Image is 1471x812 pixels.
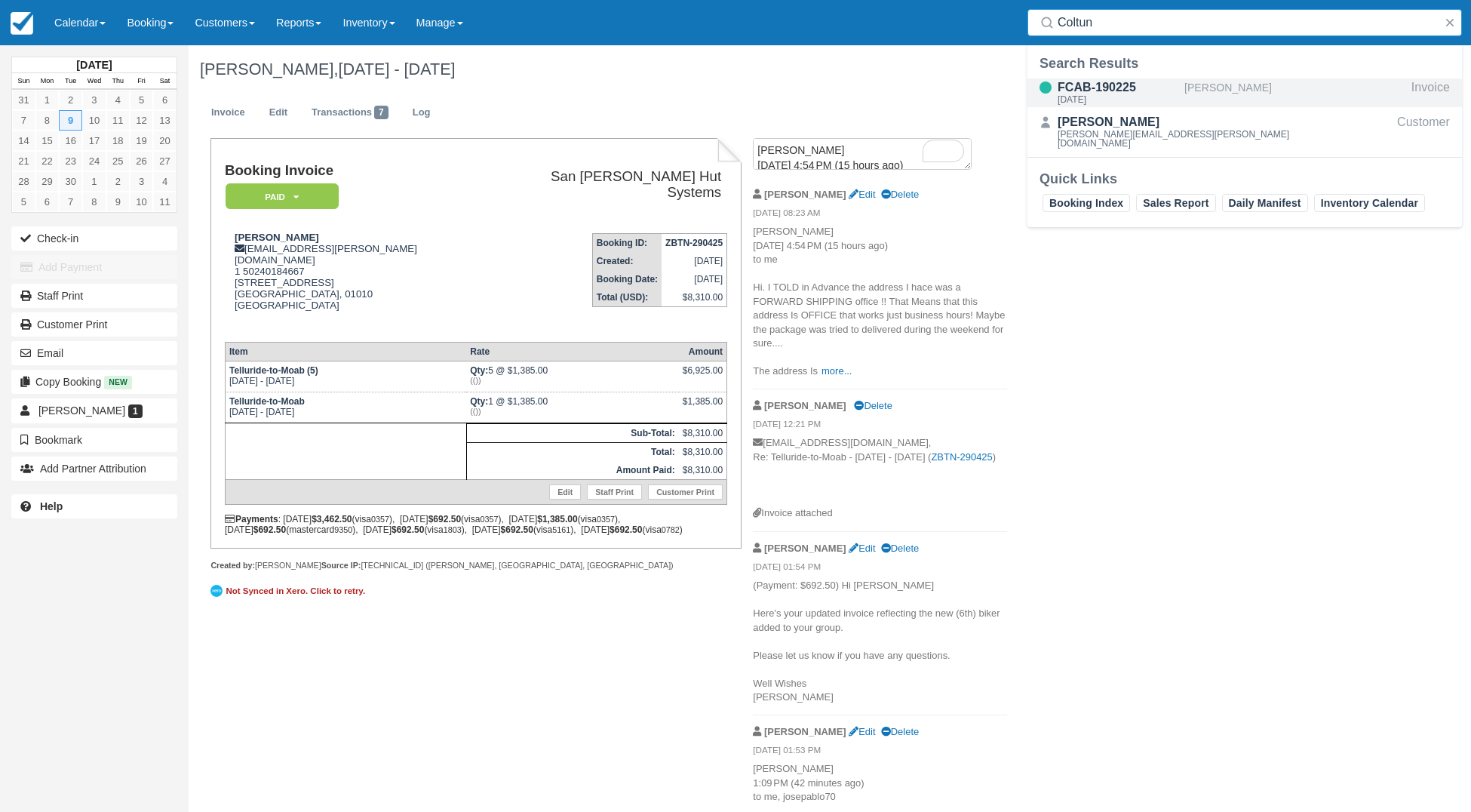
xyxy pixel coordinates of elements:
[679,342,727,361] th: Amount
[11,428,177,452] button: Bookmark
[106,131,130,151] a: 18
[1058,113,1343,131] div: [PERSON_NAME]
[753,225,1007,379] p: [PERSON_NAME] [DATE] 4:54 PM (15 hours ago) to me Hi. I TOLD in Advance the address I hace was a ...
[11,341,177,365] button: Email
[153,192,177,212] a: 11
[153,151,177,171] a: 27
[153,131,177,151] a: 20
[59,90,82,110] a: 2
[12,73,35,90] th: Sun
[401,98,442,128] a: Log
[35,73,59,90] th: Mon
[153,171,177,192] a: 4
[225,392,466,423] td: [DATE] - [DATE]
[106,192,130,212] a: 9
[764,400,846,411] strong: [PERSON_NAME]
[11,12,33,35] img: checkfront-main-nav-mini-logo.png
[225,163,491,179] h1: Booking Invoice
[300,98,400,128] a: Transactions7
[466,342,678,361] th: Rate
[665,238,723,248] strong: ZBTN-290425
[225,514,278,524] strong: Payments
[82,110,106,131] a: 10
[35,171,59,192] a: 29
[753,207,1007,223] em: [DATE] 08:23 AM
[258,98,299,128] a: Edit
[104,376,132,389] span: New
[501,524,533,535] strong: $692.50
[662,270,727,288] td: [DATE]
[11,370,177,394] button: Copy Booking New
[1136,194,1215,212] a: Sales Report
[130,171,153,192] a: 3
[662,288,727,307] td: $8,310.00
[11,494,177,518] a: Help
[82,90,106,110] a: 3
[592,288,662,307] th: Total (USD):
[444,525,462,534] small: 1803
[849,726,875,737] a: Edit
[82,131,106,151] a: 17
[392,524,424,535] strong: $692.50
[592,270,662,288] th: Booking Date:
[225,514,727,535] div: : [DATE] (visa ), [DATE] (visa ), [DATE] (visa ), [DATE] (mastercard ), [DATE] (visa ), [DATE] (v...
[229,365,318,376] strong: Telluride-to-Moab (5)
[821,365,852,377] a: more...
[35,110,59,131] a: 8
[11,255,177,279] button: Add Payment
[130,110,153,131] a: 12
[753,418,1007,435] em: [DATE] 12:21 PM
[470,396,488,407] strong: Qty
[480,515,498,524] small: 0357
[59,171,82,192] a: 30
[1058,130,1343,148] div: [PERSON_NAME][EMAIL_ADDRESS][PERSON_NAME][DOMAIN_NAME]
[753,436,1007,506] p: [EMAIL_ADDRESS][DOMAIN_NAME], Re: Telluride-to-Moab - [DATE] - [DATE] ( )
[470,365,488,376] strong: Qty
[12,151,35,171] a: 21
[1058,95,1178,104] div: [DATE]
[849,543,875,554] a: Edit
[106,110,130,131] a: 11
[470,407,674,416] em: (())
[338,60,455,78] span: [DATE] - [DATE]
[683,396,723,419] div: $1,385.00
[371,515,389,524] small: 0357
[881,543,919,554] a: Delete
[106,171,130,192] a: 2
[753,506,1007,521] div: Invoice attached
[881,726,919,737] a: Delete
[153,90,177,110] a: 6
[106,151,130,171] a: 25
[764,726,846,737] strong: [PERSON_NAME]
[537,514,577,524] strong: $1,385.00
[38,404,125,417] span: [PERSON_NAME]
[106,90,130,110] a: 4
[35,90,59,110] a: 1
[59,192,82,212] a: 7
[753,744,1007,761] em: [DATE] 01:53 PM
[1397,113,1450,151] div: Customer
[35,192,59,212] a: 6
[128,404,143,418] span: 1
[130,151,153,171] a: 26
[210,583,369,599] a: Not Synced in Xero. Click to retry.
[59,131,82,151] a: 16
[374,106,388,119] span: 7
[679,461,727,480] td: $8,310.00
[610,524,642,535] strong: $692.50
[428,514,461,524] strong: $692.50
[11,226,177,251] button: Check-in
[12,110,35,131] a: 7
[210,560,741,571] div: [PERSON_NAME] [TECHNICAL_ID] ([PERSON_NAME], [GEOGRAPHIC_DATA], [GEOGRAPHIC_DATA])
[1027,78,1462,107] a: FCAB-190225[DATE][PERSON_NAME]Invoice
[12,131,35,151] a: 14
[679,423,727,442] td: $8,310.00
[82,151,106,171] a: 24
[226,183,339,210] em: Paid
[597,515,615,524] small: 0357
[225,232,491,330] div: [EMAIL_ADDRESS][PERSON_NAME][DOMAIN_NAME] 1 50240184667 [STREET_ADDRESS] [GEOGRAPHIC_DATA], 01010...
[753,138,972,170] textarea: To enrich screen reader interactions, please activate Accessibility in Grammarly extension settings
[130,192,153,212] a: 10
[225,342,466,361] th: Item
[35,131,59,151] a: 15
